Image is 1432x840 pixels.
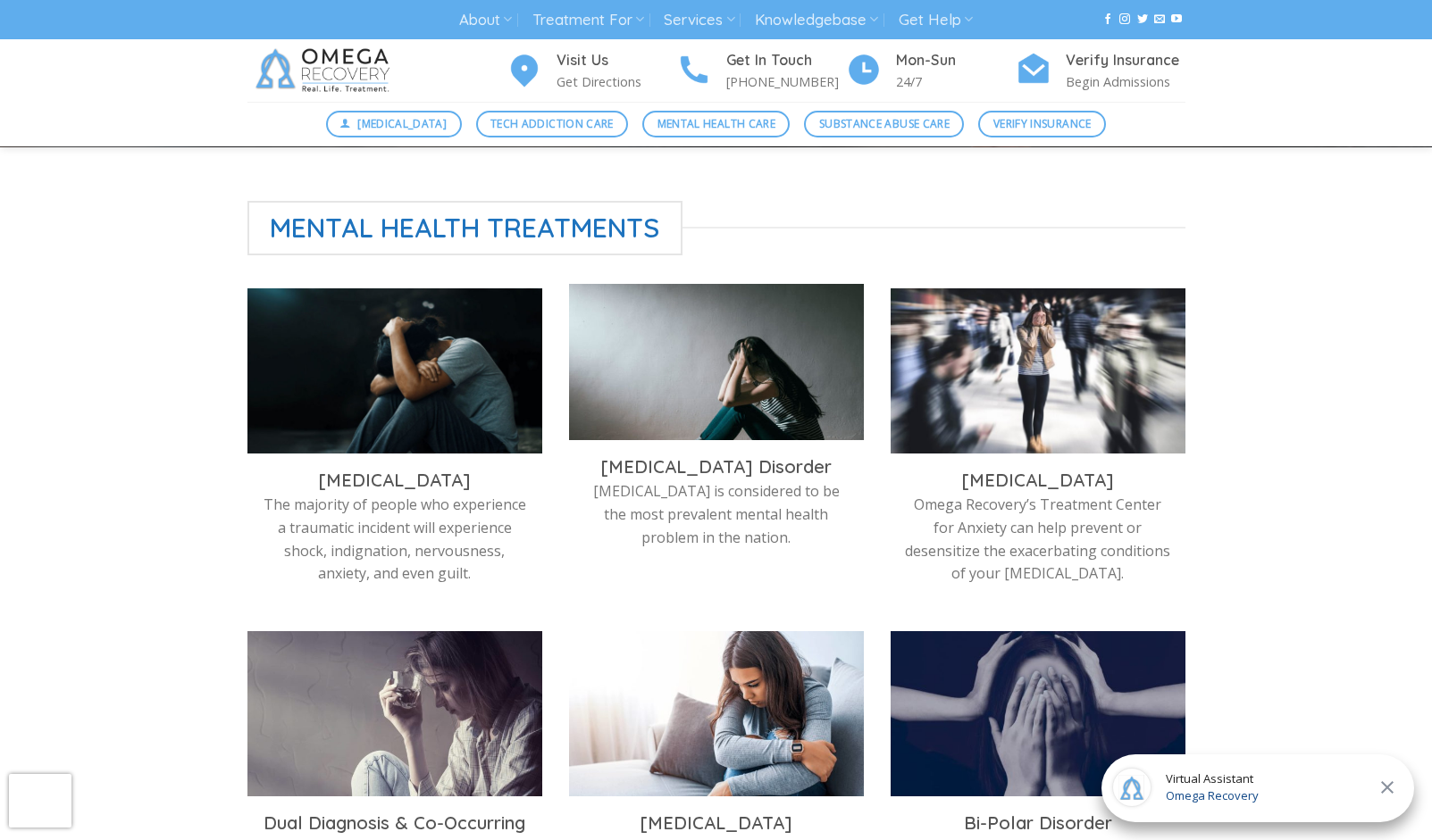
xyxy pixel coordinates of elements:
[664,4,734,37] a: Services
[476,111,629,137] a: Tech Addiction Care
[532,4,644,37] a: Treatment For
[1066,49,1185,72] h4: Verify Insurance
[261,811,529,835] h3: Dual Diagnosis & Co-Occurring
[978,111,1106,137] a: Verify Insurance
[804,111,964,137] a: Substance Abuse Care
[459,4,512,37] a: About
[755,4,878,37] a: Knowledgebase
[904,811,1172,835] h3: Bi-Polar Disorder
[1154,13,1165,26] a: Send us an email
[261,469,529,492] h3: [MEDICAL_DATA]
[326,111,462,137] a: [MEDICAL_DATA]
[1066,71,1185,92] p: Begin Admissions
[1102,13,1113,26] a: Follow on Facebook
[1171,13,1182,26] a: Follow on YouTube
[582,480,850,549] p: [MEDICAL_DATA] is considered to be the most prevalent mental health problem in the nation.
[896,71,1016,92] p: 24/7
[726,49,846,72] h4: Get In Touch
[490,115,614,132] span: Tech Addiction Care
[247,201,683,255] span: Mental Health Treatments
[247,39,404,102] img: Omega Recovery
[247,288,542,453] img: treatment for PTSD
[557,71,676,92] p: Get Directions
[642,111,790,137] a: Mental Health Care
[261,494,529,585] p: The majority of people who experience a traumatic incident will experience shock, indignation, ne...
[899,4,973,37] a: Get Help
[1016,49,1185,93] a: Verify Insurance Begin Admissions
[557,49,676,72] h4: Visit Us
[904,469,1172,492] h3: [MEDICAL_DATA]
[993,115,1092,132] span: Verify Insurance
[819,115,950,132] span: Substance Abuse Care
[582,811,850,835] h3: [MEDICAL_DATA]
[1137,13,1148,26] a: Follow on Twitter
[726,71,846,92] p: [PHONE_NUMBER]
[1119,13,1130,26] a: Follow on Instagram
[904,494,1172,585] p: Omega Recovery’s Treatment Center for Anxiety can help prevent or desensitize the exacerbating co...
[676,49,846,93] a: Get In Touch [PHONE_NUMBER]
[896,49,1016,72] h4: Mon-Sun
[657,115,775,132] span: Mental Health Care
[582,455,850,478] h3: [MEDICAL_DATA] Disorder
[357,115,447,132] span: [MEDICAL_DATA]
[507,49,676,93] a: Visit Us Get Directions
